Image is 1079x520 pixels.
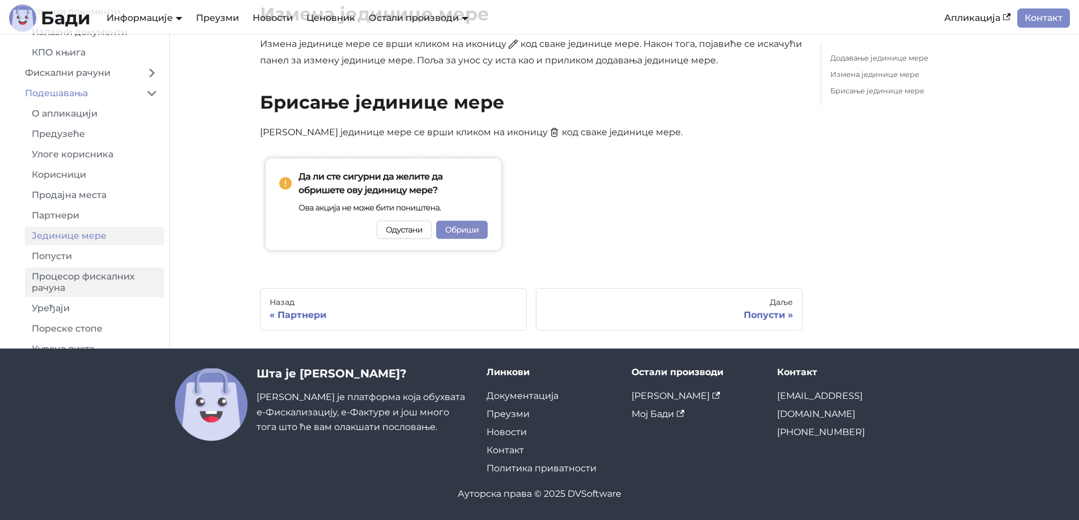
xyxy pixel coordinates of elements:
[487,463,596,474] a: Политика приватности
[260,125,803,141] p: [PERSON_NAME] јединице мере се врши кликом на иконицу код сваке јединице мере.
[18,84,139,102] a: Подешавања
[139,84,164,102] button: Collapse sidebar category 'Подешавања'
[25,268,164,297] a: Процесор фискалних рачуна
[25,340,164,358] a: Курсна листа
[9,5,91,32] a: ЛогоБади
[25,125,164,143] a: Предузеће
[246,8,300,28] a: Новости
[41,9,91,27] b: Бади
[270,298,517,308] div: Назад
[175,487,905,501] div: Ауторска права © 2025 DVSoftware
[830,68,985,80] a: Измена јединице мере
[487,390,558,401] a: Документација
[300,8,362,28] a: Ценовник
[632,409,684,419] a: Мој Бади
[260,153,507,256] img: Брисање јединице мере
[18,64,139,82] a: Фискални рачуни
[25,145,164,164] a: Улоге корисника
[487,427,527,437] a: Новости
[106,12,182,23] a: Информације
[25,299,164,317] a: Уређаји
[487,367,614,378] div: Линкови
[189,8,246,28] a: Преузми
[545,298,793,308] div: Даље
[270,310,517,321] div: Партнери
[25,247,164,265] a: Попусти
[260,288,527,331] a: НазадПартнери
[1017,8,1070,28] a: Контакт
[25,186,164,204] a: Продајна места
[632,390,720,401] a: [PERSON_NAME]
[25,320,164,338] a: Пореске стопе
[257,367,468,441] div: [PERSON_NAME] је платформа која обухвата е-Фискализацију, е-Фактуре и још много тога што ће вам о...
[260,37,803,68] p: Измена јединице мере се врши кликом на иконицу код сваке јединице мере. Након тога, појавиће се и...
[25,105,164,123] a: О апликацији
[777,367,905,378] div: Контакт
[25,207,164,225] a: Партнери
[25,227,164,245] a: Јединице мере
[487,445,524,455] a: Контакт
[139,64,164,82] button: Expand sidebar category 'Фискални рачуни'
[830,85,985,97] a: Брисање јединице мере
[777,427,865,437] a: [PHONE_NUMBER]
[260,288,803,331] nav: странице докумената
[487,409,530,419] a: Преузми
[25,44,164,62] a: КПО књига
[260,91,803,114] h2: Брисање јединице мере
[830,52,985,64] a: Додавање јединице мере
[9,5,36,32] img: Лого
[937,8,1017,28] a: Апликација
[369,12,468,23] a: Остали производи
[25,166,164,184] a: Корисници
[545,310,793,321] div: Попусти
[536,288,803,331] a: ДаљеПопусти
[632,367,759,378] div: Остали производи
[175,368,248,441] img: Бади
[257,367,468,381] h3: Шта је [PERSON_NAME]?
[777,390,863,419] a: [EMAIL_ADDRESS][DOMAIN_NAME]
